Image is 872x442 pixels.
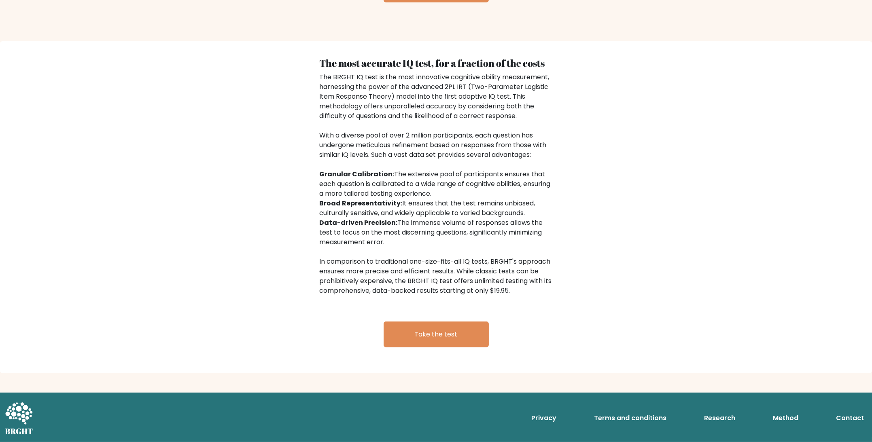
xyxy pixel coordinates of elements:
[320,199,403,208] b: Broad Representativity:
[833,410,867,426] a: Contact
[320,72,553,296] div: The BRGHT IQ test is the most innovative cognitive ability measurement, harnessing the power of t...
[384,321,489,347] a: Take the test
[320,57,553,69] h4: The most accurate IQ test, for a fraction of the costs
[320,218,398,227] b: Data-driven Precision:
[528,410,560,426] a: Privacy
[701,410,738,426] a: Research
[591,410,670,426] a: Terms and conditions
[320,169,395,179] b: Granular Calibration:
[770,410,802,426] a: Method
